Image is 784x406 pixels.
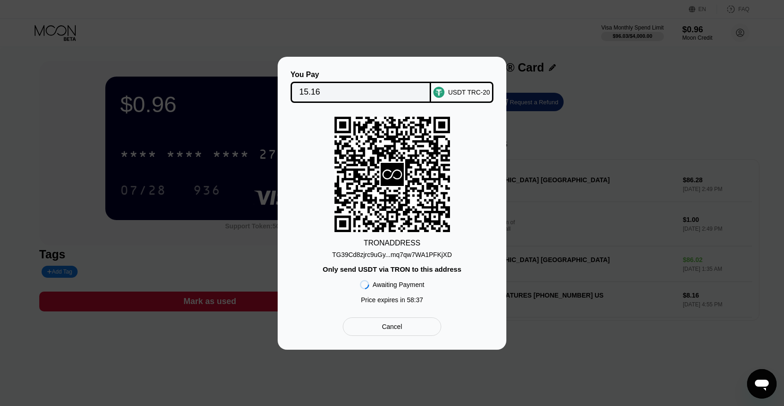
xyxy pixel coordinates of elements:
div: You Pay [291,71,432,79]
div: USDT TRC-20 [448,89,490,96]
div: Price expires in [361,296,423,304]
div: Awaiting Payment [373,281,425,288]
div: TG39Cd8zjrc9uGy...mq7qw7WA1PFKjXD [332,247,452,258]
div: Cancel [343,317,441,336]
span: 58 : 37 [407,296,423,304]
div: You PayUSDT TRC-20 [292,71,492,103]
div: Only send USDT via TRON to this address [322,265,461,273]
div: Cancel [382,322,402,331]
div: TRON ADDRESS [364,239,420,247]
div: TG39Cd8zjrc9uGy...mq7qw7WA1PFKjXD [332,251,452,258]
iframe: Button to launch messaging window [747,369,777,399]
